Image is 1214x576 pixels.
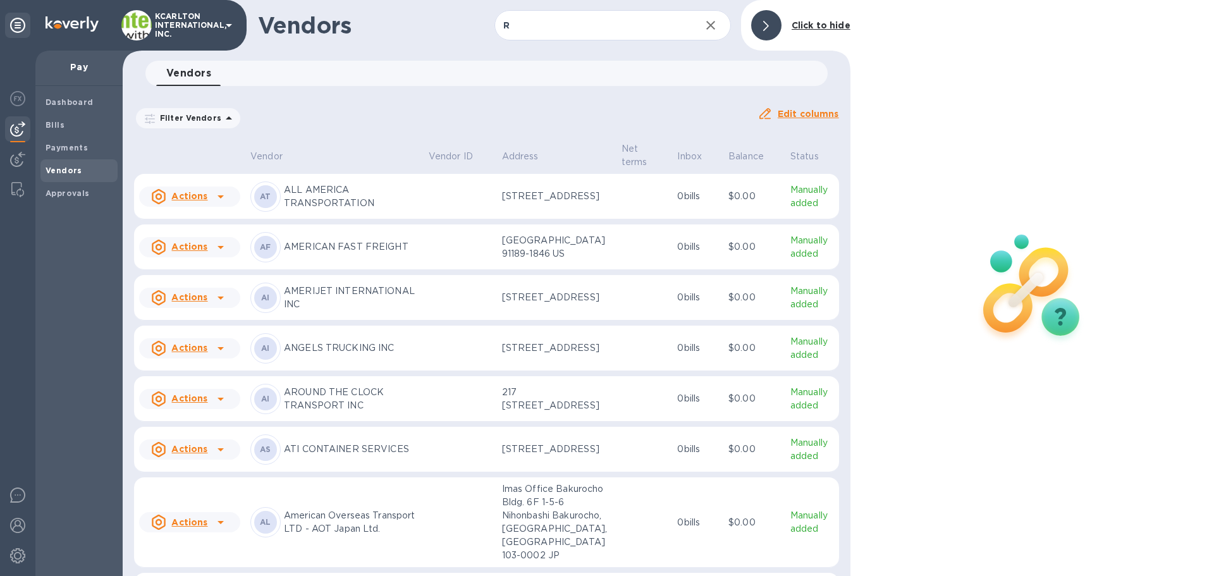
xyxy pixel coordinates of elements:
p: Manually added [790,386,834,412]
p: 0 bills [677,190,718,203]
p: Manually added [790,509,834,536]
u: Edit columns [778,109,839,119]
p: Status [790,150,819,163]
h1: Vendors [258,12,494,39]
p: 0 bills [677,341,718,355]
b: AS [260,444,271,454]
b: Vendors [46,166,82,175]
span: Vendors [166,64,211,82]
p: AMERICAN FAST FREIGHT [284,240,419,254]
img: Logo [46,16,99,32]
p: Manually added [790,335,834,362]
span: Vendor ID [429,150,489,163]
span: Net terms [622,142,668,169]
u: Actions [171,343,207,353]
b: AF [260,242,271,252]
p: Net terms [622,142,651,169]
p: KCARLTON INTERNATIONAL, INC. [155,12,218,39]
p: 0 bills [677,291,718,304]
p: Manually added [790,436,834,463]
p: 0 bills [677,240,718,254]
u: Actions [171,191,207,201]
span: Address [502,150,555,163]
p: 0 bills [677,392,718,405]
p: [STREET_ADDRESS] [502,341,611,355]
p: Inbox [677,150,702,163]
b: AI [261,394,270,403]
div: Unpin categories [5,13,30,38]
p: Balance [728,150,764,163]
u: Actions [171,292,207,302]
img: Foreign exchange [10,91,25,106]
p: Vendor [250,150,283,163]
b: AI [261,293,270,302]
p: Manually added [790,234,834,260]
p: 0 bills [677,516,718,529]
p: ANGELS TRUCKING INC [284,341,419,355]
b: Click to hide [792,20,850,30]
p: $0.00 [728,516,780,529]
b: AL [260,517,271,527]
p: Address [502,150,539,163]
p: 0 bills [677,443,718,456]
p: ALL AMERICA TRANSPORTATION [284,183,419,210]
u: Actions [171,444,207,454]
p: Imas Office Bakurocho Bldg. 6F 1-5-6 Nihonbashi Bakurocho, [GEOGRAPHIC_DATA], [GEOGRAPHIC_DATA] 1... [502,482,611,562]
b: Payments [46,143,88,152]
u: Actions [171,393,207,403]
p: [STREET_ADDRESS] [502,291,611,304]
p: 217 [STREET_ADDRESS] [502,386,611,412]
b: AT [260,192,271,201]
span: Vendor [250,150,299,163]
p: Vendor ID [429,150,473,163]
p: [STREET_ADDRESS] [502,443,611,456]
p: [GEOGRAPHIC_DATA] 91189-1846 US [502,234,611,260]
p: [STREET_ADDRESS] [502,190,611,203]
b: Bills [46,120,64,130]
span: Inbox [677,150,718,163]
p: Pay [46,61,113,73]
p: Filter Vendors [155,113,221,123]
b: AI [261,343,270,353]
span: Balance [728,150,780,163]
u: Actions [171,517,207,527]
p: Manually added [790,183,834,210]
b: Dashboard [46,97,94,107]
b: Approvals [46,188,90,198]
p: $0.00 [728,190,780,203]
p: $0.00 [728,341,780,355]
p: American Overseas Transport LTD - AOT Japan Ltd. [284,509,419,536]
p: $0.00 [728,240,780,254]
p: ATI CONTAINER SERVICES [284,443,419,456]
p: $0.00 [728,392,780,405]
p: $0.00 [728,291,780,304]
u: Actions [171,242,207,252]
p: Manually added [790,285,834,311]
p: $0.00 [728,443,780,456]
p: AROUND THE CLOCK TRANSPORT INC [284,386,419,412]
p: AMERIJET INTERNATIONAL INC [284,285,419,311]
